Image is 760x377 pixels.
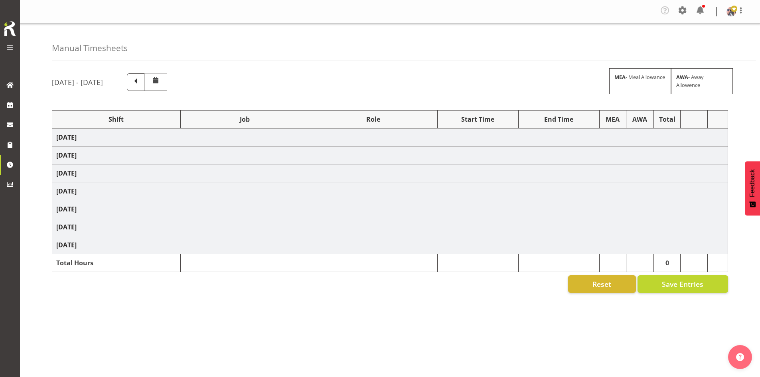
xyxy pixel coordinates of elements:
[630,114,649,124] div: AWA
[745,161,760,215] button: Feedback - Show survey
[653,254,681,272] td: 0
[658,114,677,124] div: Total
[185,114,305,124] div: Job
[52,236,728,254] td: [DATE]
[2,20,18,38] img: Rosterit icon logo
[604,114,622,124] div: MEA
[442,114,514,124] div: Start Time
[52,164,728,182] td: [DATE]
[614,73,626,81] strong: MEA
[662,279,703,289] span: Save Entries
[52,43,128,53] h4: Manual Timesheets
[609,68,671,94] div: - Meal Allowance
[313,114,433,124] div: Role
[671,68,733,94] div: - Away Allowence
[523,114,595,124] div: End Time
[736,353,744,361] img: help-xxl-2.png
[52,128,728,146] td: [DATE]
[52,146,728,164] td: [DATE]
[56,114,176,124] div: Shift
[568,275,636,293] button: Reset
[52,78,103,87] h5: [DATE] - [DATE]
[592,279,611,289] span: Reset
[749,169,756,197] span: Feedback
[676,73,688,81] strong: AWA
[52,182,728,200] td: [DATE]
[52,218,728,236] td: [DATE]
[52,254,181,272] td: Total Hours
[726,7,736,16] img: shaun-dalgetty840549a0c8df28bbc325279ea0715bbc.png
[52,200,728,218] td: [DATE]
[638,275,728,293] button: Save Entries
